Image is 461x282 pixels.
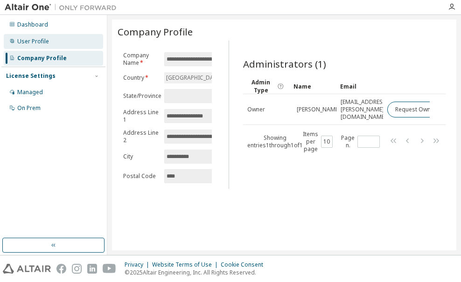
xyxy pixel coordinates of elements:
span: Admin Type [247,78,275,94]
img: Altair One [5,3,121,12]
div: User Profile [17,38,49,45]
span: Page n. [341,134,380,149]
div: Name [293,79,333,94]
img: instagram.svg [72,264,82,274]
div: [GEOGRAPHIC_DATA] [164,72,225,83]
div: Cookie Consent [221,261,269,268]
div: Company Profile [17,55,67,62]
div: On Prem [17,104,41,112]
img: altair_logo.svg [3,264,51,274]
div: Website Terms of Use [152,261,221,268]
span: [PERSON_NAME] [297,106,340,113]
img: youtube.svg [103,264,116,274]
span: Company Profile [118,25,193,38]
div: Email [340,79,379,94]
span: [EMAIL_ADDRESS][PERSON_NAME][DOMAIN_NAME] [341,98,388,121]
label: Address Line 2 [123,129,159,144]
label: State/Province [123,92,159,100]
label: Postal Code [123,172,159,180]
div: Dashboard [17,21,48,28]
div: Managed [17,89,43,96]
label: Address Line 1 [123,109,159,124]
p: © 2025 Altair Engineering, Inc. All Rights Reserved. [125,268,269,276]
span: Administrators (1) [243,57,326,70]
label: City [123,153,159,160]
div: License Settings [6,72,56,80]
div: Privacy [125,261,152,268]
img: linkedin.svg [87,264,97,274]
label: Country [123,74,159,82]
span: Items per page [303,131,333,153]
img: facebook.svg [56,264,66,274]
div: [GEOGRAPHIC_DATA] [165,73,224,83]
span: Showing entries 1 through 1 of 1 [247,134,303,149]
button: 10 [323,138,330,145]
label: Company Name [123,52,159,67]
span: Owner [247,106,265,113]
